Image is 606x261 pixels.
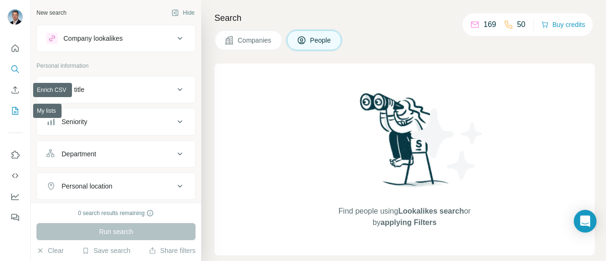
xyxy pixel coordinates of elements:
[356,90,454,196] img: Surfe Illustration - Woman searching with binoculars
[37,27,195,50] button: Company lookalikes
[36,62,196,70] p: Personal information
[37,175,195,198] button: Personal location
[8,9,23,25] img: Avatar
[541,18,585,31] button: Buy credits
[63,34,123,43] div: Company lookalikes
[381,218,437,226] span: applying Filters
[62,117,87,126] div: Seniority
[8,102,23,119] button: My lists
[8,81,23,99] button: Enrich CSV
[8,146,23,163] button: Use Surfe on LinkedIn
[8,188,23,205] button: Dashboard
[62,181,112,191] div: Personal location
[8,209,23,226] button: Feedback
[37,78,195,101] button: Job title
[36,246,63,255] button: Clear
[37,143,195,165] button: Department
[398,207,464,215] span: Lookalikes search
[483,19,496,30] p: 169
[37,110,195,133] button: Seniority
[574,210,597,233] div: Open Intercom Messenger
[78,209,154,217] div: 0 search results remaining
[8,40,23,57] button: Quick start
[149,246,196,255] button: Share filters
[517,19,526,30] p: 50
[405,101,490,187] img: Surfe Illustration - Stars
[165,6,201,20] button: Hide
[82,246,130,255] button: Save search
[310,36,332,45] span: People
[62,85,84,94] div: Job title
[8,61,23,78] button: Search
[8,167,23,184] button: Use Surfe API
[36,9,66,17] div: New search
[62,149,96,159] div: Department
[214,11,595,25] h4: Search
[329,206,480,228] span: Find people using or by
[238,36,272,45] span: Companies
